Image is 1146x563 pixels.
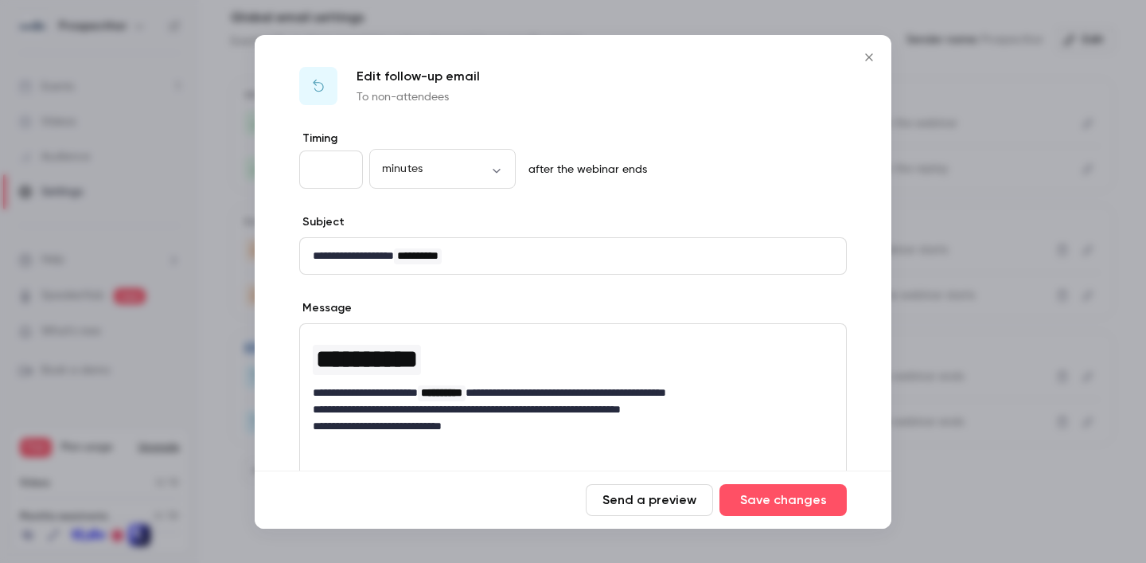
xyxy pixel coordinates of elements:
p: Edit follow-up email [357,67,480,86]
p: To non-attendees [357,89,480,105]
label: Subject [299,214,345,230]
div: minutes [369,161,516,177]
div: editor [300,238,846,274]
button: Send a preview [586,484,713,516]
label: Message [299,300,352,316]
button: Close [853,41,885,73]
button: Save changes [719,484,847,516]
label: Timing [299,131,847,147]
div: editor [300,324,846,444]
p: after the webinar ends [522,162,647,178]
